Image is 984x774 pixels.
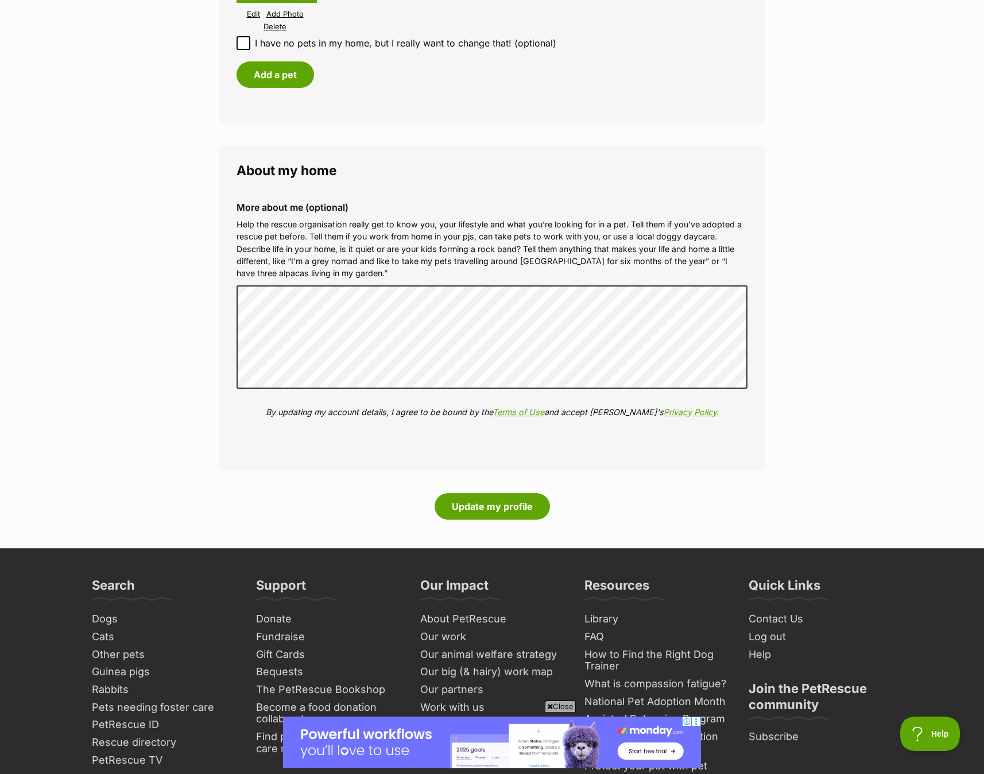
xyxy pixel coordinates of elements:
[255,36,556,50] span: I have no pets in my home, but I really want to change that! (optional)
[237,61,314,88] button: Add a pet
[87,628,240,646] a: Cats
[416,646,568,664] a: Our animal welfare strategy
[416,681,568,699] a: Our partners
[87,699,240,717] a: Pets needing foster care
[219,146,765,470] fieldset: About my home
[87,734,240,752] a: Rescue directory
[92,577,135,600] h3: Search
[87,716,240,734] a: PetRescue ID
[237,218,747,280] p: Help the rescue organisation really get to know you, your lifestyle and what you’re looking for i...
[664,407,719,417] a: Privacy Policy.
[251,628,404,646] a: Fundraise
[420,577,489,600] h3: Our Impact
[493,407,544,417] a: Terms of Use
[584,577,649,600] h3: Resources
[580,675,733,693] a: What is compassion fatigue?
[251,610,404,628] a: Donate
[545,701,576,712] span: Close
[87,646,240,664] a: Other pets
[416,610,568,628] a: About PetRescue
[251,728,404,757] a: Find pets needing foster care near you
[247,10,260,18] a: Edit
[256,577,306,600] h3: Support
[251,681,404,699] a: The PetRescue Bookshop
[744,628,897,646] a: Log out
[744,728,897,746] a: Subscribe
[266,10,304,18] a: Add Photo
[416,628,568,646] a: Our work
[251,663,404,681] a: Bequests
[251,646,404,664] a: Gift Cards
[744,610,897,628] a: Contact Us
[435,493,550,520] button: Update my profile
[264,22,286,31] a: Delete
[580,610,733,628] a: Library
[749,680,892,719] h3: Join the PetRescue community
[416,663,568,681] a: Our big (& hairy) work map
[251,699,404,728] a: Become a food donation collaborator
[87,681,240,699] a: Rabbits
[749,577,820,600] h3: Quick Links
[87,610,240,628] a: Dogs
[237,202,747,212] label: More about me (optional)
[744,646,897,664] a: Help
[580,646,733,675] a: How to Find the Right Dog Trainer
[416,699,568,717] a: Work with us
[237,406,747,418] p: By updating my account details, I agree to be bound by the and accept [PERSON_NAME]'s
[283,717,701,768] iframe: Advertisement
[87,752,240,769] a: PetRescue TV
[900,717,961,751] iframe: Help Scout Beacon - Open
[237,163,747,178] legend: About my home
[87,663,240,681] a: Guinea pigs
[580,693,733,711] a: National Pet Adoption Month
[580,628,733,646] a: FAQ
